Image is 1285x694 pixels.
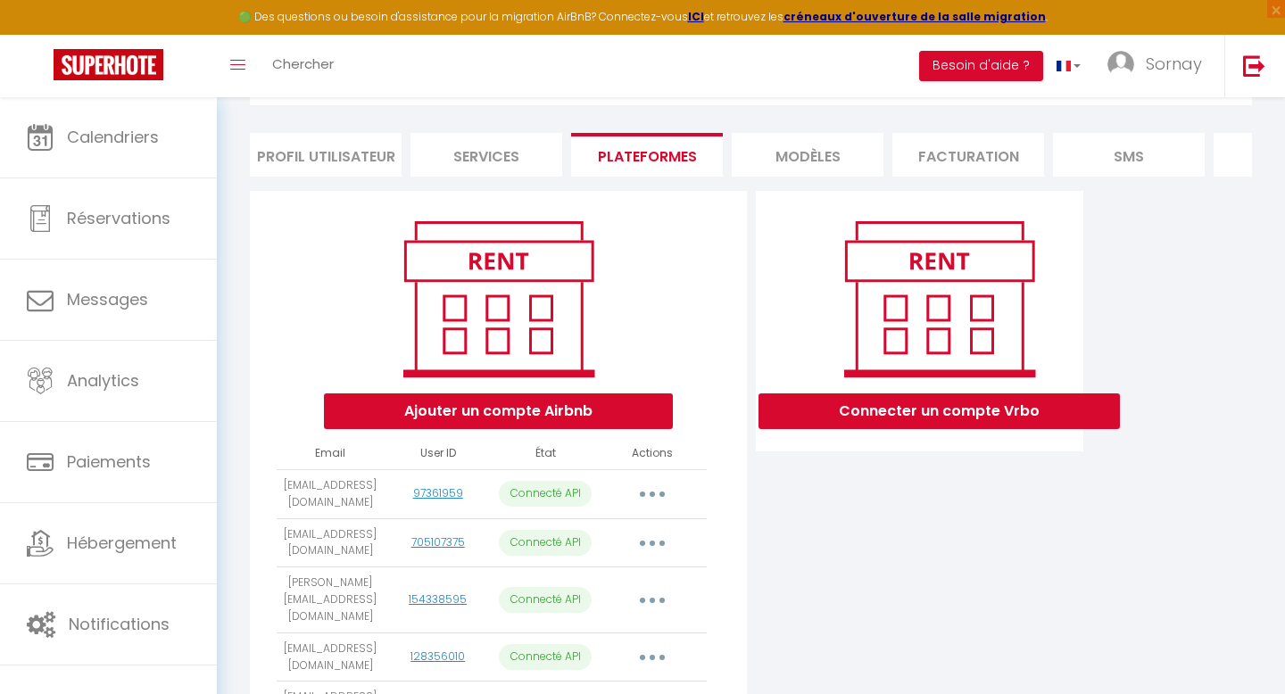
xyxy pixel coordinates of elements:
span: Notifications [69,613,170,635]
img: ... [1107,51,1134,78]
a: créneaux d'ouverture de la salle migration [783,9,1046,24]
li: SMS [1053,133,1205,177]
li: Plateformes [571,133,723,177]
p: Connecté API [499,644,592,670]
button: Ajouter un compte Airbnb [324,393,673,429]
img: rent.png [825,213,1053,384]
span: Calendriers [67,126,159,148]
a: ICI [688,9,704,24]
td: [PERSON_NAME][EMAIL_ADDRESS][DOMAIN_NAME] [277,567,384,633]
th: Actions [599,438,706,469]
a: ... Sornay [1094,35,1224,97]
img: Super Booking [54,49,163,80]
a: 97361959 [413,485,463,500]
span: Messages [67,288,148,310]
span: Analytics [67,369,139,392]
button: Ouvrir le widget de chat LiveChat [14,7,68,61]
span: Paiements [67,450,151,473]
img: logout [1243,54,1265,77]
li: Services [410,133,562,177]
p: Connecté API [499,587,592,613]
th: User ID [384,438,491,469]
p: Connecté API [499,481,592,507]
a: 154338595 [409,591,467,607]
button: Besoin d'aide ? [919,51,1043,81]
a: 128356010 [410,649,465,664]
li: Facturation [892,133,1044,177]
span: Sornay [1146,53,1202,75]
p: Connecté API [499,530,592,556]
a: 705107375 [411,534,465,549]
li: Profil Utilisateur [250,133,402,177]
td: [EMAIL_ADDRESS][DOMAIN_NAME] [277,469,384,518]
button: Connecter un compte Vrbo [759,393,1120,429]
span: Hébergement [67,532,177,554]
td: [EMAIL_ADDRESS][DOMAIN_NAME] [277,632,384,682]
th: Email [277,438,384,469]
a: Chercher [259,35,347,97]
span: Réservations [67,207,170,229]
span: Chercher [272,54,334,73]
img: rent.png [385,213,612,384]
th: État [492,438,599,469]
td: [EMAIL_ADDRESS][DOMAIN_NAME] [277,518,384,567]
li: MODÈLES [732,133,883,177]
